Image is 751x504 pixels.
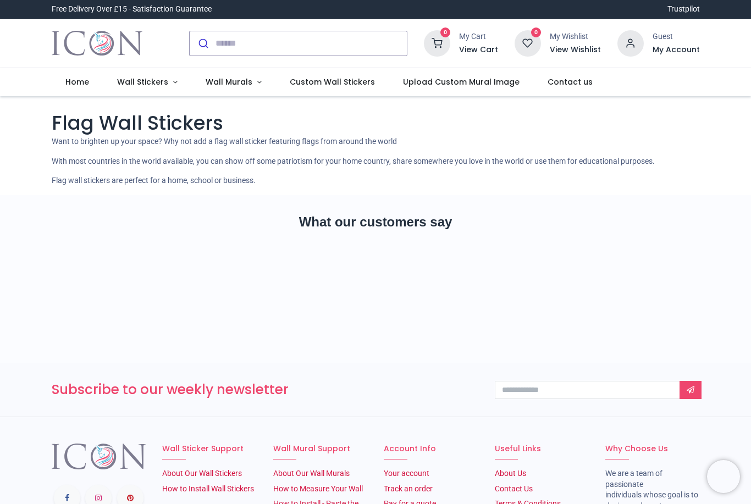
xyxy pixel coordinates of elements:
span: Wall Murals [206,76,252,87]
h1: Flag Wall Stickers [52,109,700,136]
a: Contact Us [495,484,533,493]
a: Your account [384,469,429,478]
div: Free Delivery Over £15 - Satisfaction Guarantee [52,4,212,15]
sup: 0 [531,27,542,38]
a: 0 [515,38,541,47]
a: My Account [653,45,700,56]
p: Want to brighten up your space? Why not add a flag wall sticker featuring flags from around the w... [52,136,700,147]
span: Contact us [548,76,593,87]
a: Logo of Icon Wall Stickers [52,28,142,59]
a: How to Install Wall Stickers [162,484,254,493]
h6: Why Choose Us [605,444,700,455]
h3: Subscribe to our weekly newsletter [52,380,478,399]
a: About Our Wall Murals [273,469,350,478]
h2: What our customers say [52,213,700,231]
div: My Wishlist [550,31,601,42]
a: View Wishlist [550,45,601,56]
a: How to Measure Your Wall [273,484,363,493]
span: Custom Wall Stickers [290,76,375,87]
p: With most countries in the world available, you can show off some patriotism for your home countr... [52,156,700,167]
a: About Us​ [495,469,526,478]
a: View Cart [459,45,498,56]
p: Flag wall stickers are perfect for a home, school or business. [52,175,700,186]
a: Wall Stickers [103,68,192,97]
a: Wall Murals [191,68,275,97]
div: My Cart [459,31,498,42]
a: About Our Wall Stickers [162,469,242,478]
span: Home [65,76,89,87]
a: Track an order [384,484,433,493]
a: 0 [424,38,450,47]
button: Submit [190,31,216,56]
a: Trustpilot [667,4,700,15]
sup: 0 [440,27,451,38]
img: Icon Wall Stickers [52,28,142,59]
iframe: Customer reviews powered by Trustpilot [52,251,700,328]
span: Upload Custom Mural Image [403,76,520,87]
h6: Wall Sticker Support [162,444,257,455]
iframe: Brevo live chat [707,460,740,493]
span: Wall Stickers [117,76,168,87]
h6: Useful Links [495,444,589,455]
h6: Wall Mural Support [273,444,368,455]
div: Guest [653,31,700,42]
h6: Account Info [384,444,478,455]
